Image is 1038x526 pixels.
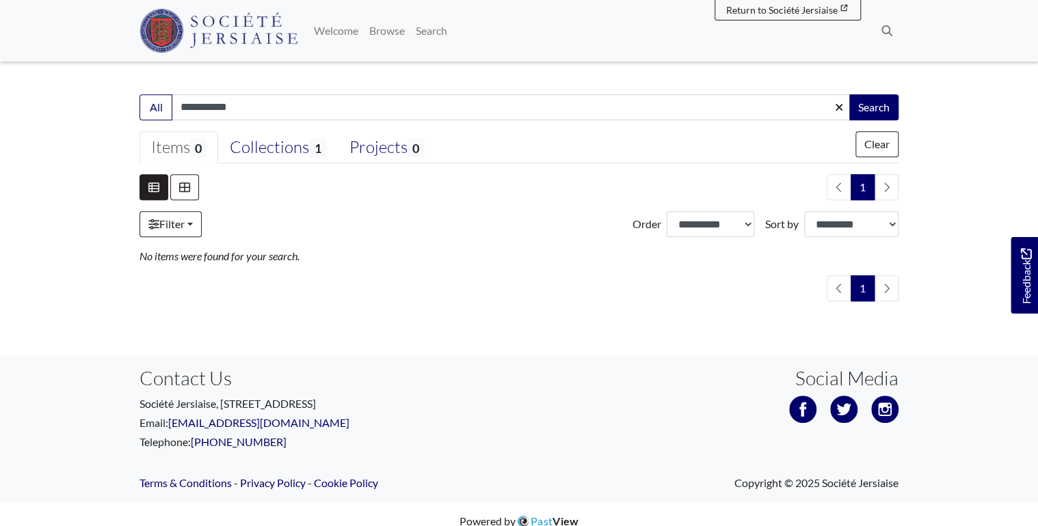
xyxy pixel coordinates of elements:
[408,139,424,157] span: 0
[851,275,875,301] span: Goto page 1
[168,416,349,429] a: [EMAIL_ADDRESS][DOMAIN_NAME]
[172,94,851,120] input: Enter one or more search terms...
[821,174,899,200] nav: pagination
[139,367,509,390] h3: Contact Us
[309,139,325,157] span: 1
[139,434,509,450] p: Telephone:
[190,139,207,157] span: 0
[633,216,661,232] label: Order
[139,396,509,412] p: Société Jersiaise, [STREET_ADDRESS]
[139,476,232,489] a: Terms & Conditions
[139,249,300,262] em: No items were found for your search.
[240,476,306,489] a: Privacy Policy
[151,137,207,158] div: Items
[364,17,410,44] a: Browse
[349,137,424,158] div: Projects
[855,131,899,157] button: Clear
[827,174,851,200] li: Previous page
[139,211,202,237] a: Filter
[410,17,453,44] a: Search
[139,94,172,120] button: All
[314,476,378,489] a: Cookie Policy
[851,174,875,200] span: Goto page 1
[726,4,838,16] span: Return to Société Jersiaise
[765,216,799,232] label: Sort by
[1017,248,1034,303] span: Feedback
[734,475,899,491] span: Copyright © 2025 Société Jersiaise
[139,415,509,431] p: Email:
[139,9,297,53] img: Société Jersiaise
[795,367,899,390] h3: Social Media
[308,17,364,44] a: Welcome
[191,435,287,448] a: [PHONE_NUMBER]
[821,275,899,301] nav: pagination
[849,94,899,120] button: Search
[139,5,297,56] a: Société Jersiaise logo
[1011,237,1038,314] a: Would you like to provide feedback?
[827,275,851,301] li: Previous page
[230,137,325,158] div: Collections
